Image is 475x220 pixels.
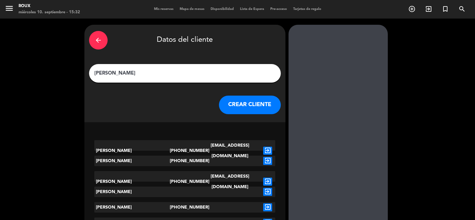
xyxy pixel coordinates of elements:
[263,157,272,165] i: exit_to_app
[94,202,170,213] div: [PERSON_NAME]
[200,140,260,161] div: [EMAIL_ADDRESS][DOMAIN_NAME]
[408,5,416,13] i: add_circle_outline
[95,37,102,44] i: arrow_back
[219,96,281,114] button: CREAR CLIENTE
[263,147,272,155] i: exit_to_app
[94,69,276,78] input: Escriba nombre, correo electrónico o número de teléfono...
[89,29,281,51] div: Datos del cliente
[200,171,260,192] div: [EMAIL_ADDRESS][DOMAIN_NAME]
[263,178,272,186] i: exit_to_app
[177,7,208,11] span: Mapa de mesas
[94,156,170,166] div: [PERSON_NAME]
[170,171,200,192] div: [PHONE_NUMBER]
[208,7,237,11] span: Disponibilidad
[442,5,449,13] i: turned_in_not
[94,187,170,197] div: [PERSON_NAME]
[263,203,272,211] i: exit_to_app
[170,202,200,213] div: [PHONE_NUMBER]
[170,140,200,161] div: [PHONE_NUMBER]
[151,7,177,11] span: Mis reservas
[94,140,170,161] div: [PERSON_NAME]
[19,3,80,9] div: Roux
[290,7,324,11] span: Tarjetas de regalo
[5,4,14,15] button: menu
[5,4,14,13] i: menu
[19,9,80,15] div: miércoles 10. septiembre - 15:32
[425,5,432,13] i: exit_to_app
[267,7,290,11] span: Pre-acceso
[263,188,272,196] i: exit_to_app
[170,156,200,166] div: [PHONE_NUMBER]
[458,5,466,13] i: search
[94,171,170,192] div: [PERSON_NAME]
[237,7,267,11] span: Lista de Espera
